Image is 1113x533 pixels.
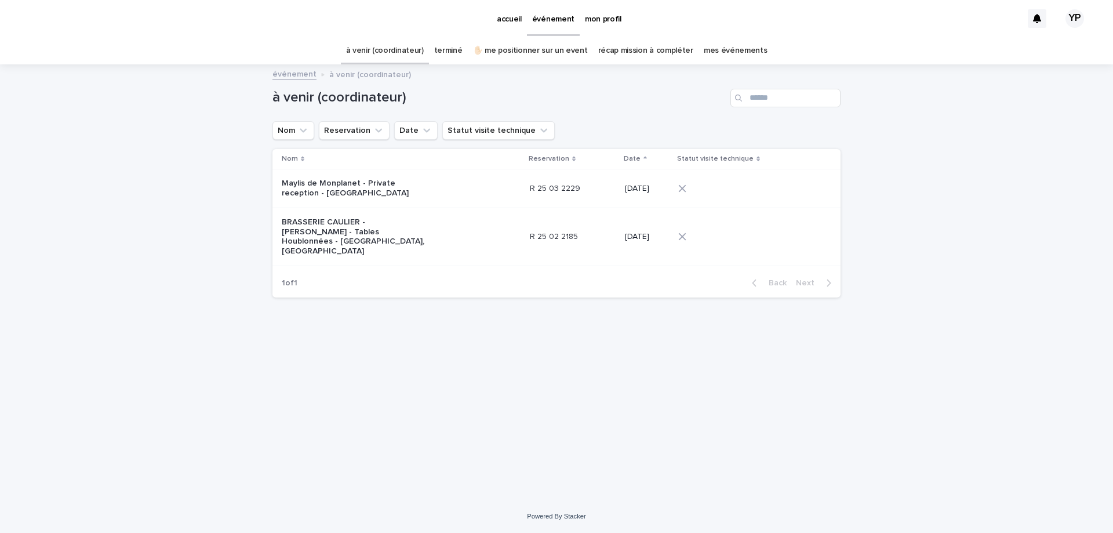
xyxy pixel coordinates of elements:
[473,37,588,64] a: ✋🏻 me positionner sur un event
[394,121,438,140] button: Date
[527,513,585,520] a: Powered By Stacker
[282,153,298,165] p: Nom
[272,269,307,298] p: 1 of 1
[272,208,841,266] tr: BRASSERIE CAULIER - [PERSON_NAME] - Tables Houblonnées - [GEOGRAPHIC_DATA], [GEOGRAPHIC_DATA]R 25...
[624,153,641,165] p: Date
[796,279,821,287] span: Next
[319,121,390,140] button: Reservation
[434,37,463,64] a: terminé
[625,184,669,194] p: [DATE]
[272,89,726,106] h1: à venir (coordinateur)
[23,7,136,30] img: Ls34BcGeRexTGTNfXpUC
[346,37,424,64] a: à venir (coordinateur)
[530,182,583,194] p: R 25 03 2229
[529,153,569,165] p: Reservation
[677,153,754,165] p: Statut visite technique
[743,278,791,288] button: Back
[329,67,411,80] p: à venir (coordinateur)
[791,278,841,288] button: Next
[1065,9,1084,28] div: YP
[704,37,768,64] a: mes événements
[282,217,427,256] p: BRASSERIE CAULIER - [PERSON_NAME] - Tables Houblonnées - [GEOGRAPHIC_DATA], [GEOGRAPHIC_DATA]
[282,179,427,198] p: Maylis de Monplanet - Private reception - [GEOGRAPHIC_DATA]
[442,121,555,140] button: Statut visite technique
[272,67,317,80] a: événement
[730,89,841,107] input: Search
[272,121,314,140] button: Nom
[272,169,841,208] tr: Maylis de Monplanet - Private reception - [GEOGRAPHIC_DATA]R 25 03 2229R 25 03 2229 [DATE]
[530,230,580,242] p: R 25 02 2185
[762,279,787,287] span: Back
[625,232,669,242] p: [DATE]
[598,37,693,64] a: récap mission à compléter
